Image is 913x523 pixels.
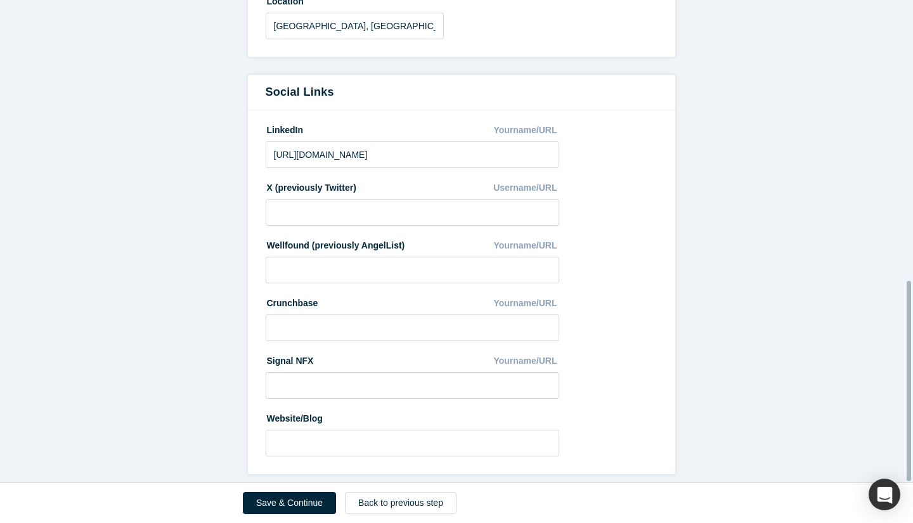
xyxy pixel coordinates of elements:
h3: Social Links [266,84,657,101]
div: Username/URL [493,177,559,199]
input: Enter a location [266,13,444,39]
label: X (previously Twitter) [266,177,356,195]
div: Yourname/URL [493,119,559,141]
label: Crunchbase [266,292,318,310]
label: Wellfound (previously AngelList) [266,235,405,252]
div: Yourname/URL [493,292,559,314]
button: Save & Continue [243,492,336,514]
label: LinkedIn [266,119,304,137]
label: Signal NFX [266,350,314,368]
div: Yourname/URL [493,235,559,257]
a: Back to previous step [345,492,456,514]
div: Yourname/URL [493,350,559,372]
label: Website/Blog [266,408,323,425]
